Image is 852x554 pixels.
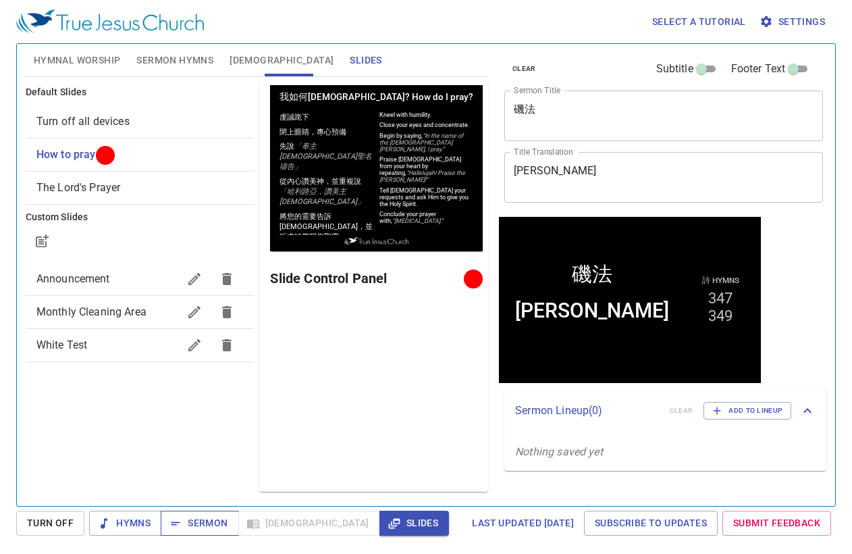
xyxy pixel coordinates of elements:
[27,515,74,532] span: Turn Off
[350,52,381,69] span: Slides
[109,84,195,98] em: “Hallelujah! Praise the [PERSON_NAME]!”
[515,445,603,458] i: Nothing saved yet
[122,132,173,139] em: “[MEDICAL_DATA].”
[647,9,751,34] button: Select a tutorial
[514,103,814,128] textarea: 磯法
[722,511,831,536] a: Submit Feedback
[656,61,693,77] span: Subtitle
[26,329,255,361] div: White Test
[712,405,782,417] span: Add to Lineup
[109,36,203,43] p: Close your eyes and concentrate.
[109,26,203,33] p: Kneel with humility.
[34,52,121,69] span: Hymnal Worship
[757,9,830,34] button: Settings
[136,52,213,69] span: Sermon Hymns
[26,105,255,138] div: Turn off all devices
[3,3,210,21] h1: 我如何[DEMOGRAPHIC_DATA]? How do I pray?
[595,515,707,532] span: Subscribe to Updates
[499,217,761,383] iframe: from-child
[36,305,147,318] span: Monthly Cleaning Area
[270,268,469,289] h6: Slide Control Panel
[100,515,151,532] span: Hymns
[230,52,334,69] span: [DEMOGRAPHIC_DATA]
[731,61,786,77] span: Footer Text
[26,138,255,171] div: How to pray
[16,9,204,34] img: True Jesus Church
[504,388,826,433] div: Sermon Lineup(0)clearAdd to Lineup
[652,14,746,30] span: Select a tutorial
[762,14,825,30] span: Settings
[9,56,103,86] p: 先說
[9,27,103,37] p: 虔誠跪下
[36,115,130,128] span: [object Object]
[504,61,544,77] button: clear
[26,85,255,100] h6: Default Slides
[26,210,255,225] h6: Custom Slides
[36,272,110,285] span: Announcement
[9,126,103,157] p: 將您的需要告訴[DEMOGRAPHIC_DATA]，並祈求祂賞賜您聖靈
[26,263,255,295] div: Announcement
[109,102,203,122] p: Tell [DEMOGRAPHIC_DATA] your requests and ask Him to give you the Holy Spirit.
[584,511,718,536] a: Subscribe to Updates
[9,102,95,121] em: 「哈利路亞，讚美主[DEMOGRAPHIC_DATA]」
[109,47,203,68] p: Begin by saying,
[512,63,536,75] span: clear
[472,515,574,532] span: Last updated [DATE]
[9,42,103,52] p: 閉上眼睛，專心預備
[16,511,84,536] button: Turn Off
[514,164,814,190] textarea: [PERSON_NAME]
[161,511,238,536] button: Sermon
[379,511,449,536] button: Slides
[26,172,255,204] div: The Lord's Prayer
[36,181,121,194] span: [object Object]
[36,338,88,351] span: White Test
[26,296,255,328] div: Monthly Cleaning Area
[9,91,103,122] p: 從內心讚美神，並重複說
[74,152,138,160] img: True Jesus Church
[36,148,96,161] span: [object Object]
[733,515,820,532] span: Submit Feedback
[703,402,791,420] button: Add to Lineup
[9,57,102,86] em: 「奉主[DEMOGRAPHIC_DATA]聖名禱告」
[467,511,579,536] a: Last updated [DATE]
[515,403,659,419] p: Sermon Lineup ( 0 )
[109,47,193,68] em: “In the name of the [DEMOGRAPHIC_DATA][PERSON_NAME], I pray.”
[171,515,228,532] span: Sermon
[390,515,438,532] span: Slides
[109,71,203,98] p: Praise [DEMOGRAPHIC_DATA] from your heart by repeating,
[89,511,161,536] button: Hymns
[109,126,203,139] p: Conclude your prayer with,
